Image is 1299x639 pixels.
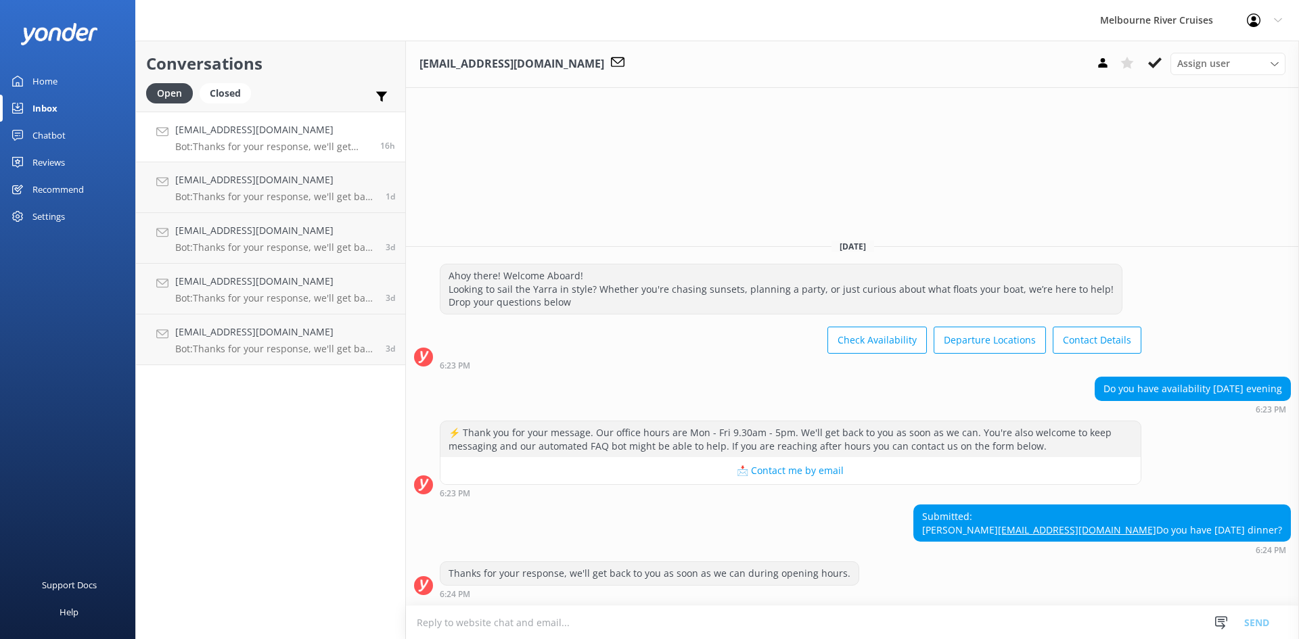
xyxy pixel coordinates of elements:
[136,264,405,314] a: [EMAIL_ADDRESS][DOMAIN_NAME]Bot:Thanks for your response, we'll get back to you as soon as we can...
[146,51,395,76] h2: Conversations
[440,488,1141,498] div: Sep 15 2025 06:23pm (UTC +10:00) Australia/Sydney
[1053,327,1141,354] button: Contact Details
[914,505,1290,541] div: Submitted: [PERSON_NAME] Do you have [DATE] dinner?
[175,241,375,254] p: Bot: Thanks for your response, we'll get back to you as soon as we can during opening hours.
[440,421,1141,457] div: ⚡ Thank you for your message. Our office hours are Mon - Fri 9.30am - 5pm. We'll get back to you ...
[913,545,1291,554] div: Sep 15 2025 06:24pm (UTC +10:00) Australia/Sydney
[60,598,78,625] div: Help
[1095,404,1291,414] div: Sep 15 2025 06:23pm (UTC +10:00) Australia/Sydney
[175,274,375,289] h4: [EMAIL_ADDRESS][DOMAIN_NAME]
[440,590,470,598] strong: 6:24 PM
[32,176,84,203] div: Recommend
[136,314,405,365] a: [EMAIL_ADDRESS][DOMAIN_NAME]Bot:Thanks for your response, we'll get back to you as soon as we can...
[440,562,859,585] div: Thanks for your response, we'll get back to you as soon as we can during opening hours.
[175,141,370,153] p: Bot: Thanks for your response, we'll get back to you as soon as we can during opening hours.
[831,241,874,252] span: [DATE]
[440,490,470,498] strong: 6:23 PM
[136,162,405,213] a: [EMAIL_ADDRESS][DOMAIN_NAME]Bot:Thanks for your response, we'll get back to you as soon as we can...
[386,292,395,304] span: Sep 12 2025 04:37pm (UTC +10:00) Australia/Sydney
[32,203,65,230] div: Settings
[42,571,97,598] div: Support Docs
[386,343,395,354] span: Sep 12 2025 11:57am (UTC +10:00) Australia/Sydney
[419,55,604,73] h3: [EMAIL_ADDRESS][DOMAIN_NAME]
[136,213,405,264] a: [EMAIL_ADDRESS][DOMAIN_NAME]Bot:Thanks for your response, we'll get back to you as soon as we can...
[1095,377,1290,400] div: Do you have availability [DATE] evening
[200,83,251,103] div: Closed
[175,325,375,339] h4: [EMAIL_ADDRESS][DOMAIN_NAME]
[440,264,1122,314] div: Ahoy there! Welcome Aboard! Looking to sail the Yarra in style? Whether you're chasing sunsets, p...
[200,85,258,100] a: Closed
[175,292,375,304] p: Bot: Thanks for your response, we'll get back to you as soon as we can during opening hours.
[440,589,859,598] div: Sep 15 2025 06:24pm (UTC +10:00) Australia/Sydney
[440,457,1141,484] button: 📩 Contact me by email
[440,362,470,370] strong: 6:23 PM
[934,327,1046,354] button: Departure Locations
[146,83,193,103] div: Open
[32,95,58,122] div: Inbox
[175,172,375,187] h4: [EMAIL_ADDRESS][DOMAIN_NAME]
[32,149,65,176] div: Reviews
[440,360,1141,370] div: Sep 15 2025 06:23pm (UTC +10:00) Australia/Sydney
[32,122,66,149] div: Chatbot
[136,112,405,162] a: [EMAIL_ADDRESS][DOMAIN_NAME]Bot:Thanks for your response, we'll get back to you as soon as we can...
[386,191,395,202] span: Sep 15 2025 12:47am (UTC +10:00) Australia/Sydney
[32,68,58,95] div: Home
[1177,56,1230,71] span: Assign user
[827,327,927,354] button: Check Availability
[998,523,1156,536] a: [EMAIL_ADDRESS][DOMAIN_NAME]
[1256,406,1286,414] strong: 6:23 PM
[175,122,370,137] h4: [EMAIL_ADDRESS][DOMAIN_NAME]
[386,241,395,253] span: Sep 12 2025 05:14pm (UTC +10:00) Australia/Sydney
[175,343,375,355] p: Bot: Thanks for your response, we'll get back to you as soon as we can during opening hours.
[146,85,200,100] a: Open
[1170,53,1285,74] div: Assign User
[380,140,395,151] span: Sep 15 2025 06:24pm (UTC +10:00) Australia/Sydney
[175,191,375,203] p: Bot: Thanks for your response, we'll get back to you as soon as we can during opening hours.
[175,223,375,238] h4: [EMAIL_ADDRESS][DOMAIN_NAME]
[20,23,98,45] img: yonder-white-logo.png
[1256,546,1286,554] strong: 6:24 PM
